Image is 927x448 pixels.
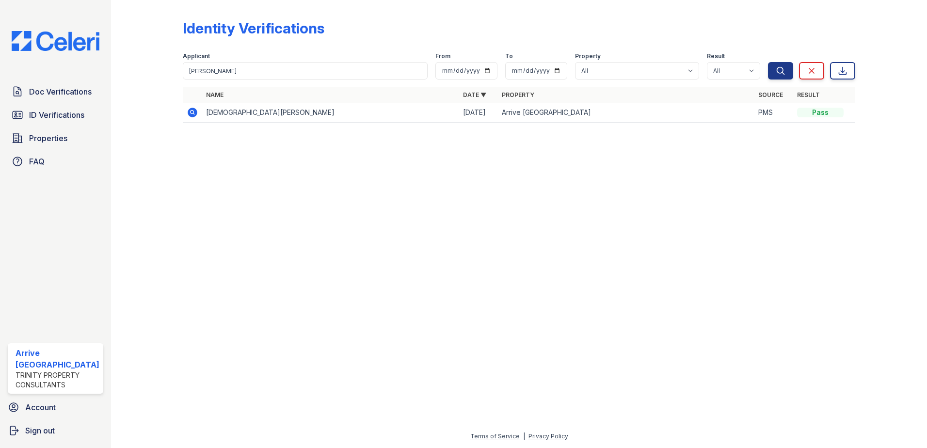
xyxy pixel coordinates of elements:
[206,91,224,98] a: Name
[183,19,324,37] div: Identity Verifications
[528,432,568,440] a: Privacy Policy
[505,52,513,60] label: To
[202,103,459,123] td: [DEMOGRAPHIC_DATA][PERSON_NAME]
[463,91,486,98] a: Date ▼
[8,152,103,171] a: FAQ
[183,62,428,80] input: Search by name or phone number
[502,91,534,98] a: Property
[435,52,450,60] label: From
[797,91,820,98] a: Result
[8,105,103,125] a: ID Verifications
[4,421,107,440] a: Sign out
[470,432,520,440] a: Terms of Service
[4,31,107,51] img: CE_Logo_Blue-a8612792a0a2168367f1c8372b55b34899dd931a85d93a1a3d3e32e68fde9ad4.png
[25,425,55,436] span: Sign out
[523,432,525,440] div: |
[707,52,725,60] label: Result
[29,132,67,144] span: Properties
[754,103,793,123] td: PMS
[29,86,92,97] span: Doc Verifications
[575,52,601,60] label: Property
[758,91,783,98] a: Source
[498,103,755,123] td: Arrive [GEOGRAPHIC_DATA]
[25,401,56,413] span: Account
[8,128,103,148] a: Properties
[459,103,498,123] td: [DATE]
[29,156,45,167] span: FAQ
[16,370,99,390] div: Trinity Property Consultants
[4,398,107,417] a: Account
[16,347,99,370] div: Arrive [GEOGRAPHIC_DATA]
[29,109,84,121] span: ID Verifications
[183,52,210,60] label: Applicant
[797,108,844,117] div: Pass
[8,82,103,101] a: Doc Verifications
